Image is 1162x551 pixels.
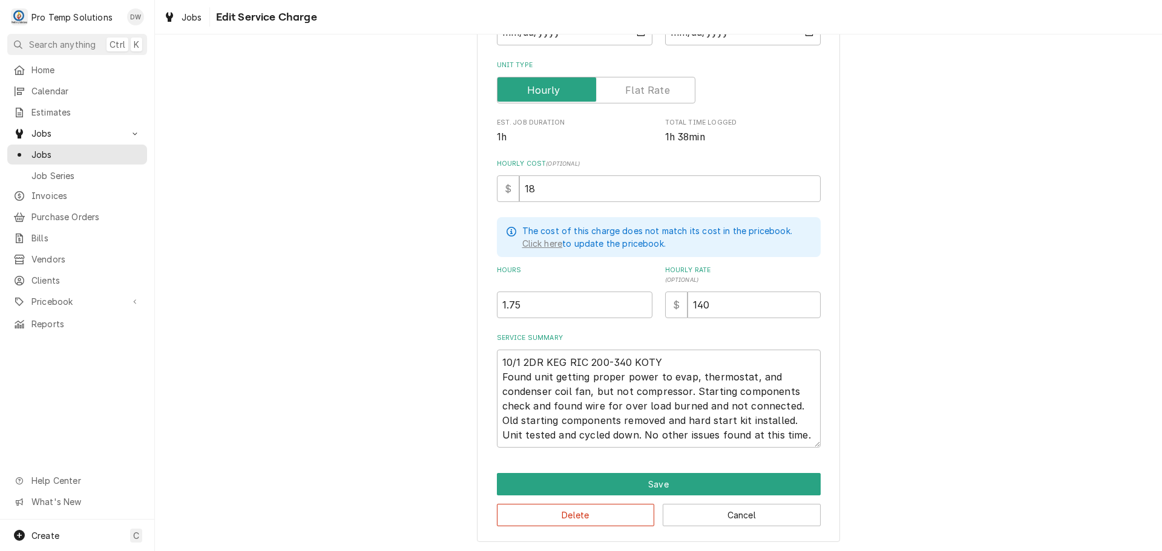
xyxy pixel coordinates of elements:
[497,266,652,318] div: [object Object]
[497,130,652,145] span: Est. Job Duration
[31,274,141,287] span: Clients
[31,295,123,308] span: Pricebook
[7,123,147,143] a: Go to Jobs
[497,333,821,343] label: Service Summary
[522,238,666,249] span: to update the pricebook.
[182,11,202,24] span: Jobs
[497,473,821,526] div: Button Group
[7,166,147,186] a: Job Series
[497,159,821,169] label: Hourly Cost
[7,228,147,248] a: Bills
[7,270,147,290] a: Clients
[497,266,652,285] label: Hours
[31,11,113,24] div: Pro Temp Solutions
[497,131,507,143] span: 1h
[31,253,141,266] span: Vendors
[665,130,821,145] span: Total Time Logged
[7,471,147,491] a: Go to Help Center
[31,106,141,119] span: Estimates
[31,495,140,508] span: What's New
[497,60,821,103] div: Unit Type
[546,160,580,167] span: ( optional )
[7,145,147,165] a: Jobs
[31,127,123,140] span: Jobs
[31,148,141,161] span: Jobs
[497,473,821,495] button: Save
[665,131,705,143] span: 1h 38min
[110,38,125,51] span: Ctrl
[31,474,140,487] span: Help Center
[212,9,317,25] span: Edit Service Charge
[7,314,147,334] a: Reports
[497,60,821,70] label: Unit Type
[522,224,792,237] p: The cost of this charge does not match its cost in the pricebook.
[127,8,144,25] div: Dana Williams's Avatar
[665,276,699,283] span: ( optional )
[497,504,655,526] button: Delete
[31,210,141,223] span: Purchase Orders
[7,102,147,122] a: Estimates
[497,473,821,495] div: Button Group Row
[7,292,147,311] a: Go to Pricebook
[31,189,141,202] span: Invoices
[133,529,139,542] span: C
[497,118,652,144] div: Est. Job Duration
[663,504,821,526] button: Cancel
[127,8,144,25] div: DW
[497,175,519,202] div: $
[7,34,147,55] button: Search anythingCtrlK
[665,266,821,285] label: Hourly Rate
[7,186,147,206] a: Invoices
[31,85,141,97] span: Calendar
[29,38,96,51] span: Search anything
[497,495,821,526] div: Button Group Row
[7,249,147,269] a: Vendors
[665,266,821,318] div: [object Object]
[31,318,141,330] span: Reports
[497,159,821,202] div: Hourly Cost
[665,118,821,144] div: Total Time Logged
[522,237,563,250] a: Click here
[497,333,821,448] div: Service Summary
[31,232,141,244] span: Bills
[497,118,652,128] span: Est. Job Duration
[7,207,147,227] a: Purchase Orders
[11,8,28,25] div: P
[134,38,139,51] span: K
[31,64,141,76] span: Home
[497,350,821,448] textarea: 10/1 2DR KEG RIC 200-340 KOTY Found unit getting proper power to evap, thermostat, and condenser ...
[11,8,28,25] div: Pro Temp Solutions's Avatar
[7,492,147,512] a: Go to What's New
[159,7,207,27] a: Jobs
[31,530,59,541] span: Create
[31,169,141,182] span: Job Series
[665,292,688,318] div: $
[7,60,147,80] a: Home
[665,118,821,128] span: Total Time Logged
[7,81,147,101] a: Calendar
